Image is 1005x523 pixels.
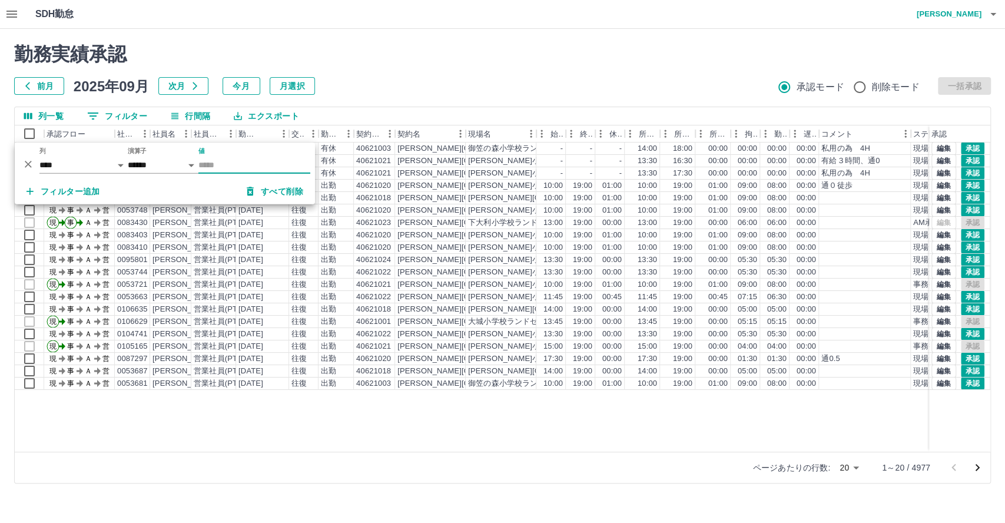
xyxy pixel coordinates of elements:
text: 現 [49,231,57,239]
div: 交通費 [291,125,304,143]
div: [PERSON_NAME][GEOGRAPHIC_DATA] [397,242,543,253]
div: 18:00 [673,143,692,154]
div: 通０徒歩 [821,180,853,191]
button: 編集 [931,266,956,279]
div: 休憩 [595,125,625,143]
div: 40621024 [356,254,391,266]
div: 05:30 [738,254,757,266]
div: 拘束 [745,125,758,143]
div: [PERSON_NAME][GEOGRAPHIC_DATA] [397,230,543,241]
text: 事 [67,256,74,264]
div: 09:00 [738,242,757,253]
button: 編集 [931,167,956,180]
text: Ａ [85,243,92,251]
div: [PERSON_NAME][GEOGRAPHIC_DATA] [397,217,543,229]
button: メニュー [222,125,240,143]
div: 私用の為 4H [821,168,870,179]
button: 承認 [961,191,984,204]
div: 勤務日 [238,125,258,143]
div: [PERSON_NAME][GEOGRAPHIC_DATA] [397,193,543,204]
div: 出勤 [321,254,336,266]
div: 00:00 [797,193,816,204]
button: メニュー [177,125,195,143]
text: 現 [49,206,57,214]
div: 契約名 [395,125,466,143]
div: [PERSON_NAME] [152,230,217,241]
text: Ａ [85,219,92,227]
div: 00:00 [797,143,816,154]
div: 現場責任者承認待 [913,180,975,191]
button: 編集 [931,327,956,340]
button: 承認 [961,266,984,279]
button: 編集 [931,142,956,155]
div: 08:00 [767,193,787,204]
div: 所定休憩 [695,125,731,143]
div: 08:00 [767,242,787,253]
div: [DATE] [238,254,263,266]
div: [PERSON_NAME][GEOGRAPHIC_DATA] [397,168,543,179]
div: [PERSON_NAME]小学校ランドセルクラブ [468,155,618,167]
div: [DATE] [238,230,263,241]
div: 00:00 [708,143,728,154]
div: 始業 [550,125,563,143]
div: フィルター表示 [15,143,315,204]
div: 0083403 [117,230,148,241]
div: 00:00 [797,155,816,167]
div: 御笠の森小学校ランドセルクラブ [468,143,584,154]
div: 往復 [291,205,307,216]
div: 00:00 [738,155,757,167]
div: 所定開始 [625,125,660,143]
div: 01:00 [602,205,622,216]
div: 09:00 [738,230,757,241]
div: 01:00 [602,180,622,191]
div: 10:00 [638,205,657,216]
label: 列 [39,146,46,155]
button: 承認 [961,290,984,303]
div: 19:00 [673,217,692,229]
div: [PERSON_NAME] [152,217,217,229]
text: 現 [49,256,57,264]
div: 16:30 [673,155,692,167]
div: 始業 [536,125,566,143]
text: 事 [67,206,74,214]
div: 往復 [291,217,307,229]
div: 13:30 [638,254,657,266]
div: 社員番号 [117,125,136,143]
div: 0053748 [117,205,148,216]
label: 値 [198,146,205,155]
div: 19:00 [673,242,692,253]
div: 01:00 [708,242,728,253]
button: 編集 [931,340,956,353]
div: 10:00 [543,193,563,204]
div: 所定終業 [674,125,693,143]
div: 契約名 [397,125,420,143]
button: 編集 [931,303,956,316]
div: 出勤 [321,230,336,241]
div: 所定開始 [639,125,658,143]
div: - [590,168,592,179]
button: 月選択 [270,77,315,95]
div: 00:00 [767,143,787,154]
button: エクスポート [224,107,308,125]
div: 契約コード [354,125,395,143]
div: 09:00 [738,205,757,216]
button: 編集 [931,191,956,204]
div: 00:00 [767,168,787,179]
div: 01:00 [602,193,622,204]
div: 00:00 [708,168,728,179]
div: 19:00 [573,254,592,266]
button: 承認 [961,377,984,390]
div: - [590,155,592,167]
div: 40621021 [356,155,391,167]
text: 事 [67,243,74,251]
text: 営 [102,256,110,264]
div: 社員名 [150,125,191,143]
div: 19:00 [573,193,592,204]
button: 承認 [961,253,984,266]
div: 00:00 [708,155,728,167]
div: - [619,155,622,167]
div: 40621020 [356,242,391,253]
div: 往復 [291,254,307,266]
div: 01:00 [708,180,728,191]
div: 私用の為 4H [821,143,870,154]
